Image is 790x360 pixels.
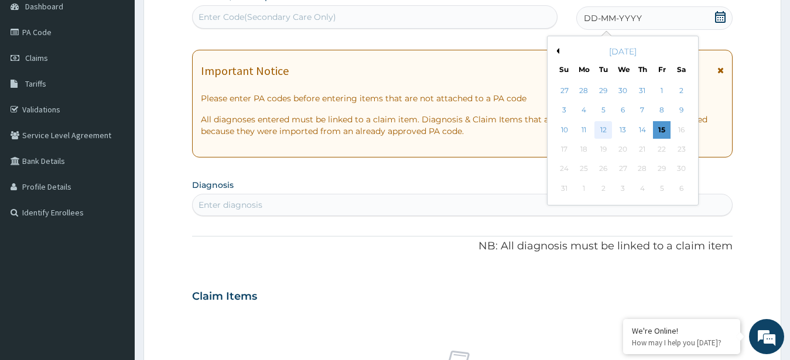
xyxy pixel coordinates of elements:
span: We're online! [68,107,162,225]
div: Sa [676,64,686,74]
div: Not available Thursday, September 4th, 2025 [634,180,651,197]
div: Choose Friday, August 1st, 2025 [653,82,671,100]
span: Tariffs [25,78,46,89]
div: Choose Saturday, August 2nd, 2025 [672,82,690,100]
span: Claims [25,53,48,63]
div: Not available Friday, August 22nd, 2025 [653,140,671,158]
div: Not available Tuesday, August 26th, 2025 [594,160,612,178]
div: Not available Sunday, August 24th, 2025 [556,160,573,178]
div: Choose Friday, August 8th, 2025 [653,102,671,119]
div: month 2025-08 [555,81,691,198]
div: Not available Saturday, August 16th, 2025 [672,121,690,139]
div: Choose Sunday, August 3rd, 2025 [556,102,573,119]
div: [DATE] [552,46,693,57]
div: Minimize live chat window [192,6,220,34]
div: Enter Code(Secondary Care Only) [199,11,336,23]
div: Choose Tuesday, August 12th, 2025 [594,121,612,139]
label: Diagnosis [192,179,234,191]
div: Mo [579,64,589,74]
div: Not available Wednesday, August 20th, 2025 [614,140,631,158]
span: DD-MM-YYYY [584,12,642,24]
div: Tu [598,64,608,74]
div: Choose Monday, August 4th, 2025 [575,102,593,119]
div: Not available Tuesday, August 19th, 2025 [594,140,612,158]
div: Su [559,64,569,74]
p: Please enter PA codes before entering items that are not attached to a PA code [201,92,724,104]
p: NB: All diagnosis must be linked to a claim item [192,239,733,254]
div: Chat with us now [61,66,197,81]
div: Choose Tuesday, August 5th, 2025 [594,102,612,119]
textarea: Type your message and hit 'Enter' [6,238,223,279]
p: How may I help you today? [632,338,731,348]
div: Choose Wednesday, August 6th, 2025 [614,102,631,119]
div: Not available Wednesday, August 27th, 2025 [614,160,631,178]
div: Choose Monday, July 28th, 2025 [575,82,593,100]
div: Choose Tuesday, July 29th, 2025 [594,82,612,100]
div: We're Online! [632,325,731,336]
div: Not available Monday, September 1st, 2025 [575,180,593,197]
div: Choose Friday, August 15th, 2025 [653,121,671,139]
div: Choose Saturday, August 9th, 2025 [672,102,690,119]
p: All diagnoses entered must be linked to a claim item. Diagnosis & Claim Items that are visible bu... [201,114,724,137]
h1: Important Notice [201,64,289,77]
div: Not available Saturday, September 6th, 2025 [672,180,690,197]
div: Fr [657,64,667,74]
div: Not available Friday, August 29th, 2025 [653,160,671,178]
div: Not available Sunday, August 31st, 2025 [556,180,573,197]
div: Enter diagnosis [199,199,262,211]
div: Not available Thursday, August 21st, 2025 [634,140,651,158]
div: Choose Sunday, August 10th, 2025 [556,121,573,139]
div: Not available Friday, September 5th, 2025 [653,180,671,197]
div: Choose Thursday, August 7th, 2025 [634,102,651,119]
div: Not available Monday, August 25th, 2025 [575,160,593,178]
div: Th [637,64,647,74]
div: Choose Wednesday, July 30th, 2025 [614,82,631,100]
img: d_794563401_company_1708531726252_794563401 [22,59,47,88]
div: Choose Monday, August 11th, 2025 [575,121,593,139]
div: Not available Monday, August 18th, 2025 [575,140,593,158]
button: Previous Month [553,48,559,54]
div: Not available Thursday, August 28th, 2025 [634,160,651,178]
div: Not available Saturday, August 30th, 2025 [672,160,690,178]
h3: Claim Items [192,290,257,303]
div: We [618,64,628,74]
div: Choose Thursday, August 14th, 2025 [634,121,651,139]
div: Choose Sunday, July 27th, 2025 [556,82,573,100]
span: Dashboard [25,1,63,12]
div: Not available Sunday, August 17th, 2025 [556,140,573,158]
div: Not available Saturday, August 23rd, 2025 [672,140,690,158]
div: Choose Wednesday, August 13th, 2025 [614,121,631,139]
div: Not available Wednesday, September 3rd, 2025 [614,180,631,197]
div: Choose Thursday, July 31st, 2025 [634,82,651,100]
div: Not available Tuesday, September 2nd, 2025 [594,180,612,197]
